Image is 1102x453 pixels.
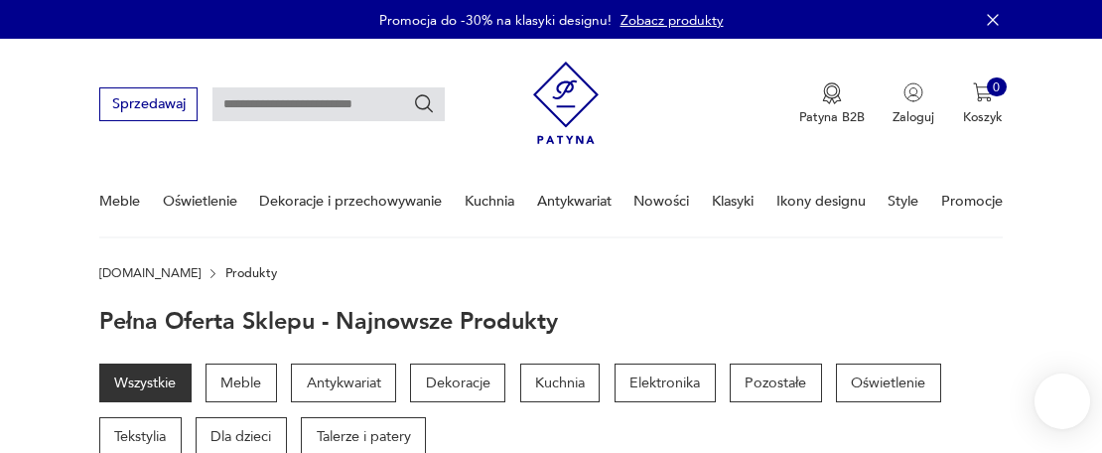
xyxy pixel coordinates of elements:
[987,77,1007,97] div: 0
[520,364,601,403] a: Kuchnia
[99,266,201,280] a: [DOMAIN_NAME]
[633,167,689,235] a: Nowości
[533,55,600,151] img: Patyna - sklep z meblami i dekoracjami vintage
[99,99,198,111] a: Sprzedawaj
[99,87,198,120] button: Sprzedawaj
[1034,374,1090,429] iframe: Smartsupp widget button
[537,167,612,235] a: Antykwariat
[893,82,934,126] button: Zaloguj
[225,266,277,280] p: Produkty
[973,82,993,102] img: Ikona koszyka
[620,11,724,30] a: Zobacz produkty
[379,11,612,30] p: Promocja do -30% na klasyki designu!
[963,82,1003,126] button: 0Koszyk
[836,364,941,403] a: Oświetlenie
[99,310,558,335] h1: Pełna oferta sklepu - najnowsze produkty
[615,364,716,403] a: Elektronika
[799,82,865,126] button: Patyna B2B
[99,364,192,403] a: Wszystkie
[941,167,1003,235] a: Promocje
[799,108,865,126] p: Patyna B2B
[730,364,822,403] a: Pozostałe
[99,167,140,235] a: Meble
[893,108,934,126] p: Zaloguj
[712,167,754,235] a: Klasyki
[259,167,442,235] a: Dekoracje i przechowywanie
[963,108,1003,126] p: Koszyk
[413,93,435,115] button: Szukaj
[822,82,842,104] img: Ikona medalu
[888,167,918,235] a: Style
[291,364,396,403] a: Antykwariat
[465,167,514,235] a: Kuchnia
[163,167,237,235] a: Oświetlenie
[903,82,923,102] img: Ikonka użytkownika
[799,82,865,126] a: Ikona medaluPatyna B2B
[410,364,505,403] a: Dekoracje
[776,167,866,235] a: Ikony designu
[206,364,277,403] a: Meble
